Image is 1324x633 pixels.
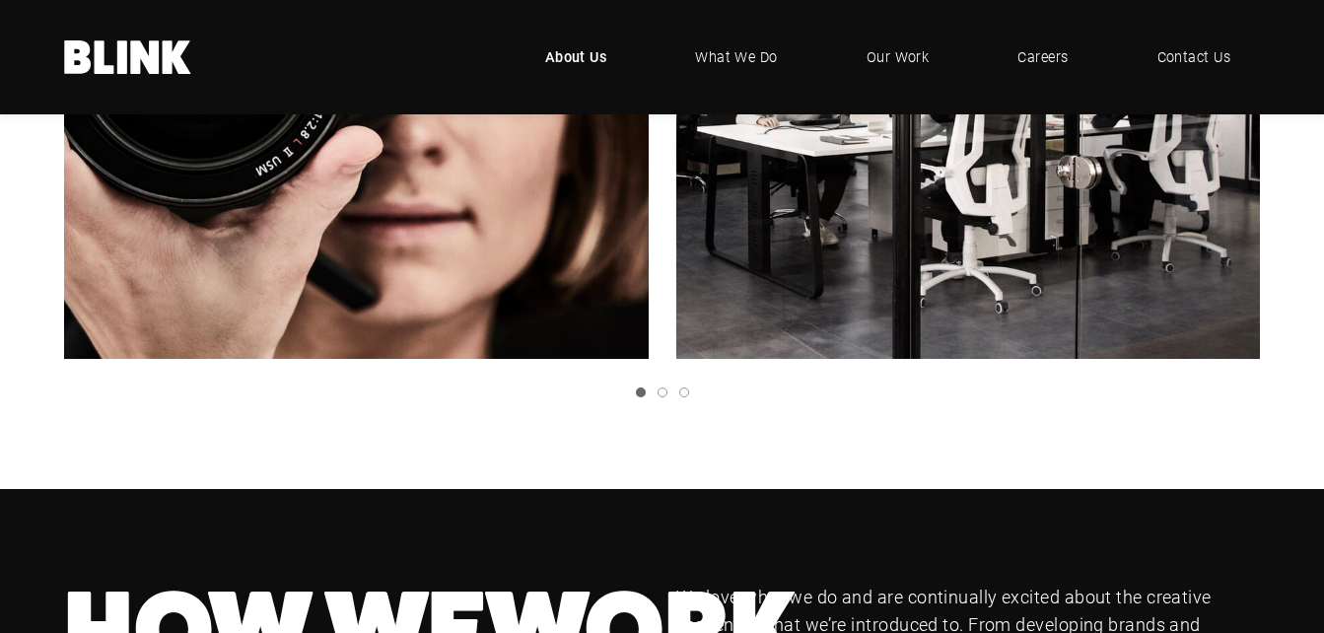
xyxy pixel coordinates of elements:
[695,46,778,68] span: What We Do
[1017,46,1068,68] span: Careers
[516,28,637,87] a: About Us
[837,28,959,87] a: Our Work
[636,387,646,397] a: Slide 1
[64,40,192,74] a: Home
[679,387,689,397] a: Slide 3
[1128,28,1261,87] a: Contact Us
[665,28,807,87] a: What We Do
[1157,46,1231,68] span: Contact Us
[867,46,930,68] span: Our Work
[988,28,1097,87] a: Careers
[658,387,667,397] a: Slide 2
[545,46,607,68] span: About Us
